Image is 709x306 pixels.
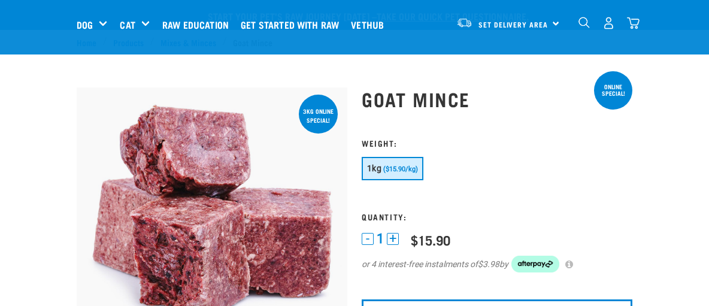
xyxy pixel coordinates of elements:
h3: Weight: [362,138,632,147]
span: 1 [377,232,384,245]
span: 1kg [367,163,381,173]
img: home-icon@2x.png [627,17,640,29]
button: + [387,233,399,245]
span: $3.98 [478,258,499,271]
a: Get started with Raw [238,1,348,49]
a: Vethub [348,1,393,49]
button: 1kg ($15.90/kg) [362,157,423,180]
button: - [362,233,374,245]
img: Afterpay [511,256,559,272]
span: Set Delivery Area [478,22,548,26]
h1: Goat Mince [362,88,632,110]
a: Raw Education [159,1,238,49]
img: home-icon-1@2x.png [578,17,590,28]
div: $15.90 [411,232,450,247]
a: Cat [120,17,135,32]
img: user.png [602,17,615,29]
div: or 4 interest-free instalments of by [362,256,632,272]
img: van-moving.png [456,17,472,28]
a: Dog [77,17,93,32]
span: ($15.90/kg) [383,165,418,173]
h3: Quantity: [362,212,632,221]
